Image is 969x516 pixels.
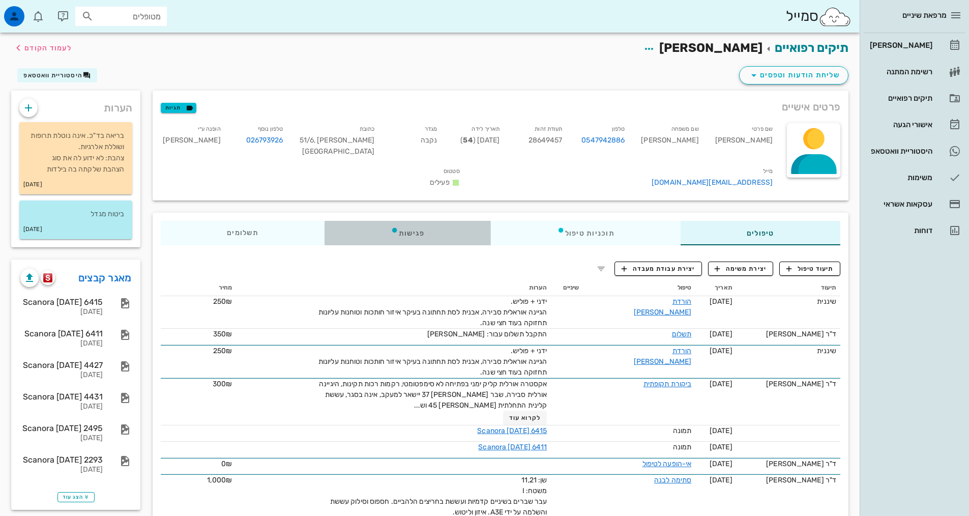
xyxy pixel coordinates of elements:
div: ד"ר [PERSON_NAME] [741,475,836,485]
a: [PERSON_NAME] [864,33,965,58]
a: רשימת המתנה [864,60,965,84]
div: משימות [868,174,932,182]
span: [DATE] [710,297,732,306]
div: [DATE] [20,466,103,474]
a: תיקים רפואיים [775,41,848,55]
div: [DATE] [20,403,103,411]
p: ביטוח מגדל [27,209,124,220]
span: תשלומים [227,230,258,237]
div: שיננית [741,346,836,356]
span: מרפאת שיניים [902,11,947,20]
div: רשימת המתנה [868,68,932,76]
span: אקסטרה אורלית קליק ימני בפתיחה לא סימפטומטי, רקמות רכות תקינות, היגיינה אורלית סבירה, שבר [PERSON... [319,380,547,410]
div: [PERSON_NAME] [868,41,932,49]
div: היסטוריית וואטסאפ [868,147,932,155]
button: לקרוא עוד [503,411,547,425]
a: דוחות [864,218,965,243]
span: יצירת משימה [715,264,767,273]
small: מגדר [425,126,437,132]
span: שליחת הודעות וטפסים [748,69,840,81]
a: תגהיסטוריית וואטסאפ [864,139,965,163]
a: תיקים רפואיים [864,86,965,110]
a: הורדת [PERSON_NAME] [634,347,691,366]
span: [PERSON_NAME] [659,41,762,55]
small: כתובת [360,126,375,132]
span: תג [30,8,36,14]
a: מאגר קבצים [78,270,132,286]
span: פרטים אישיים [782,99,840,115]
a: [EMAIL_ADDRESS][DOMAIN_NAME] [652,178,773,187]
span: [DATE] [710,380,732,388]
div: תוכניות טיפול [491,221,681,245]
img: SmileCloud logo [818,7,851,27]
a: Scanora [DATE] 6415 [477,426,547,435]
span: 250₪ [213,347,232,355]
small: תעודת זהות [535,126,562,132]
span: [DATE] [710,347,732,355]
small: סטטוס [444,168,460,175]
div: [DATE] [20,371,103,380]
a: סתימה לבנה [654,476,691,484]
span: [GEOGRAPHIC_DATA] [302,147,375,156]
div: Scanora [DATE] 6411 [20,329,103,338]
span: [DATE] ( ) [460,136,500,145]
div: [DATE] [20,308,103,317]
span: הצג עוד [63,494,90,500]
span: [DATE] [710,476,732,484]
div: סמייל [786,6,851,27]
a: הורדת [PERSON_NAME] [634,297,691,317]
a: 026793926 [246,135,283,146]
small: שם משפחה [671,126,699,132]
div: אישורי הגעה [868,121,932,129]
button: יצירת משימה [708,262,774,276]
small: הופנה ע״י [198,126,221,132]
button: היסטוריית וואטסאפ [17,68,97,82]
span: היסטוריית וואטסאפ [23,72,82,79]
span: [DATE] [710,426,732,435]
a: אי-הופעה לטיפול [642,460,692,468]
div: פגישות [325,221,491,245]
div: [PERSON_NAME] [633,121,707,163]
span: 300₪ [213,380,232,388]
th: מחיר [161,280,236,296]
div: תיקים רפואיים [868,94,932,102]
span: פעילים [430,178,450,187]
span: התקבל תשלום עבור: [PERSON_NAME] [427,330,547,338]
a: עסקאות אשראי [864,192,965,216]
span: 1,000₪ [207,476,232,484]
small: [DATE] [23,224,42,235]
span: 0₪ [221,460,232,468]
a: תשלום [672,330,692,338]
span: תיעוד טיפול [786,264,834,273]
span: ידני + פוליש. הגיינה אוראלית סבירה, אבנית לסת תחתונה בעיקר איזור חותכות וטוחנות עליונות תחזוקה בע... [318,297,547,327]
span: תגיות [165,103,192,112]
span: לעמוד הקודם [24,44,72,52]
p: בריאה בד"כ. אינה נוטלת תרופות ושוללת אלרגיות. צהבת: לא ידוע לה את סוג הצהבת שלקתה בה בילדות [27,130,124,175]
th: תיעוד [737,280,840,296]
button: תיעוד טיפול [779,262,840,276]
th: טיפול [583,280,696,296]
img: scanora logo [43,273,53,282]
span: לקרוא עוד [509,414,541,421]
a: משימות [864,165,965,190]
div: נקבה [383,121,446,163]
small: טלפון נוסף [258,126,283,132]
div: [PERSON_NAME] [707,121,781,163]
div: ד"ר [PERSON_NAME] [741,458,836,469]
span: תמונה [673,426,692,435]
div: הערות [11,91,140,120]
a: אישורי הגעה [864,112,965,137]
small: מייל [763,168,773,175]
div: Scanora [DATE] 4431 [20,392,103,402]
a: ביקורת תקופתית [643,380,691,388]
div: שיננית [741,296,836,307]
span: יצירת עבודת מעבדה [622,264,695,273]
span: 350₪ [213,330,232,338]
button: יצירת עבודת מעבדה [614,262,701,276]
div: Scanora [DATE] 2293 [20,455,103,465]
button: הצג עוד [57,492,95,502]
small: טלפון [612,126,625,132]
div: Scanora [DATE] 4427 [20,360,103,370]
span: ידני + פוליש. הגיינה אוראלית סבירה, אבנית לסת תחתונה בעיקר איזור חותכות וטוחנות עליונות תחזוקה בע... [318,347,547,377]
small: [DATE] [23,179,42,190]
